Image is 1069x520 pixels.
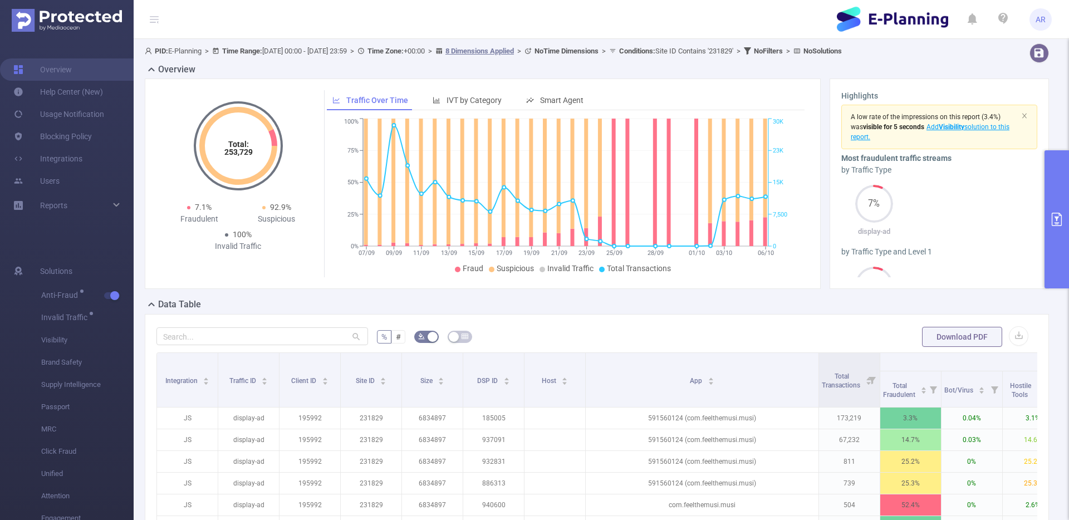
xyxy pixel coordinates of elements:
[606,249,622,257] tspan: 25/09
[402,451,463,472] p: 6834897
[851,113,1009,141] span: (3.4%)
[841,90,1037,102] h3: Highlights
[40,260,72,282] span: Solutions
[708,380,714,384] i: icon: caret-down
[157,451,218,472] p: JS
[359,249,375,257] tspan: 07/09
[463,429,524,450] p: 937091
[939,123,964,131] b: Visibility
[864,353,880,407] i: Filter menu
[477,377,499,385] span: DSP ID
[270,203,291,212] span: 92.9%
[819,494,880,516] p: 504
[218,473,279,494] p: display-ad
[941,473,1002,494] p: 0%
[157,429,218,450] p: JS
[322,376,328,379] i: icon: caret-up
[203,376,209,379] i: icon: caret-up
[941,451,1002,472] p: 0%
[381,332,387,341] span: %
[921,389,927,393] i: icon: caret-down
[13,148,82,170] a: Integrations
[425,47,435,55] span: >
[341,408,401,429] p: 231829
[341,494,401,516] p: 231829
[783,47,793,55] span: >
[41,396,134,418] span: Passport
[332,96,340,104] i: icon: line-chart
[13,81,103,103] a: Help Center (New)
[380,376,386,379] i: icon: caret-up
[497,264,534,273] span: Suspicious
[1003,408,1063,429] p: 3.1%
[224,148,252,156] tspan: 253,729
[773,243,776,250] tspan: 0
[438,376,444,382] div: Sort
[880,429,941,450] p: 14.7%
[523,249,540,257] tspan: 19/09
[438,380,444,384] i: icon: caret-down
[341,451,401,472] p: 231829
[367,47,404,55] b: Time Zone:
[402,473,463,494] p: 6834897
[883,382,917,399] span: Total Fraudulent
[145,47,842,55] span: E-Planning [DATE] 00:00 - [DATE] 23:59 +00:00
[229,377,258,385] span: Traffic ID
[380,376,386,382] div: Sort
[754,47,783,55] b: No Filters
[1036,8,1046,31] span: AR
[233,230,252,239] span: 100%
[13,170,60,192] a: Users
[648,249,664,257] tspan: 28/09
[803,47,842,55] b: No Solutions
[551,249,567,257] tspan: 21/09
[463,473,524,494] p: 886313
[619,47,733,55] span: Site ID Contains '231829'
[607,264,671,273] span: Total Transactions
[841,226,906,237] p: display-ad
[441,249,457,257] tspan: 13/09
[463,494,524,516] p: 940600
[922,327,1002,347] button: Download PDF
[41,418,134,440] span: MRC
[218,429,279,450] p: display-ad
[347,47,357,55] span: >
[447,96,502,105] span: IVT by Category
[921,385,927,389] i: icon: caret-up
[851,123,924,131] span: was
[863,123,924,131] b: visible for 5 seconds
[157,494,218,516] p: JS
[41,440,134,463] span: Click Fraud
[322,380,328,384] i: icon: caret-down
[402,429,463,450] p: 6834897
[586,473,818,494] p: 591560124 (com.feelthemusi.musi)
[341,429,401,450] p: 231829
[158,298,201,311] h2: Data Table
[880,451,941,472] p: 25.2%
[386,249,402,257] tspan: 09/09
[941,408,1002,429] p: 0.04%
[819,473,880,494] p: 739
[380,380,386,384] i: icon: caret-down
[503,376,509,379] i: icon: caret-up
[203,376,209,382] div: Sort
[40,201,67,210] span: Reports
[156,327,368,345] input: Search...
[279,429,340,450] p: 195992
[819,451,880,472] p: 811
[418,333,425,340] i: icon: bg-colors
[1003,494,1063,516] p: 2.6%
[1003,429,1063,450] p: 14.6%
[161,213,238,225] div: Fraudulent
[222,47,262,55] b: Time Range:
[586,494,818,516] p: com.feelthemusi.musi
[420,377,434,385] span: Size
[841,246,1037,258] div: by Traffic Type and Level 1
[819,429,880,450] p: 67,232
[158,63,195,76] h2: Overview
[41,313,91,321] span: Invalid Traffic
[346,96,408,105] span: Traffic Over Time
[402,408,463,429] p: 6834897
[344,119,359,126] tspan: 100%
[880,494,941,516] p: 52.4%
